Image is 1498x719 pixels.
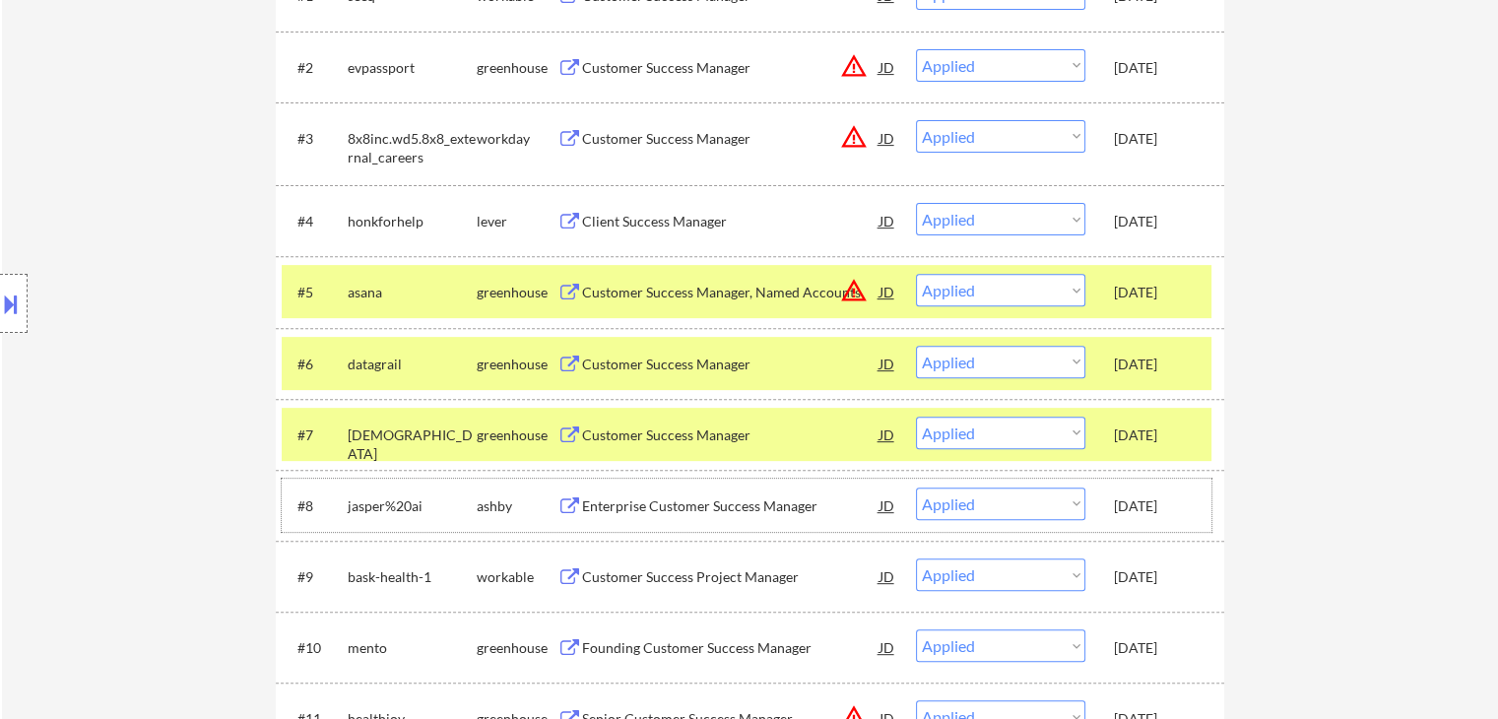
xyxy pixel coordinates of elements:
div: datagrail [348,355,477,374]
div: greenhouse [477,58,557,78]
div: ashby [477,496,557,516]
div: Client Success Manager [582,212,879,231]
div: [DATE] [1114,58,1201,78]
div: greenhouse [477,355,557,374]
div: [DATE] [1114,283,1201,302]
div: JD [878,203,897,238]
div: JD [878,120,897,156]
div: #8 [297,496,332,516]
button: warning_amber [840,277,868,304]
div: JD [878,629,897,665]
div: Customer Success Manager [582,129,879,149]
div: Customer Success Manager, Named Accounts [582,283,879,302]
div: greenhouse [477,283,557,302]
div: asana [348,283,477,302]
div: [DATE] [1114,355,1201,374]
div: JD [878,558,897,594]
div: 8x8inc.wd5.8x8_external_careers [348,129,477,167]
div: honkforhelp [348,212,477,231]
div: Customer Success Manager [582,355,879,374]
div: JD [878,274,897,309]
div: Customer Success Manager [582,58,879,78]
div: Founding Customer Success Manager [582,638,879,658]
div: jasper%20ai [348,496,477,516]
div: [DATE] [1114,129,1201,149]
div: Customer Success Manager [582,425,879,445]
div: [DEMOGRAPHIC_DATA] [348,425,477,464]
div: #2 [297,58,332,78]
div: [DATE] [1114,638,1201,658]
div: #9 [297,567,332,587]
div: Customer Success Project Manager [582,567,879,587]
div: mento [348,638,477,658]
div: JD [878,488,897,523]
button: warning_amber [840,52,868,80]
button: warning_amber [840,123,868,151]
div: #10 [297,638,332,658]
div: JD [878,49,897,85]
div: JD [878,346,897,381]
div: evpassport [348,58,477,78]
div: [DATE] [1114,425,1201,445]
div: [DATE] [1114,496,1201,516]
div: lever [477,212,557,231]
div: JD [878,417,897,452]
div: greenhouse [477,638,557,658]
div: bask-health-1 [348,567,477,587]
div: Enterprise Customer Success Manager [582,496,879,516]
div: [DATE] [1114,567,1201,587]
div: greenhouse [477,425,557,445]
div: workday [477,129,557,149]
div: workable [477,567,557,587]
div: [DATE] [1114,212,1201,231]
